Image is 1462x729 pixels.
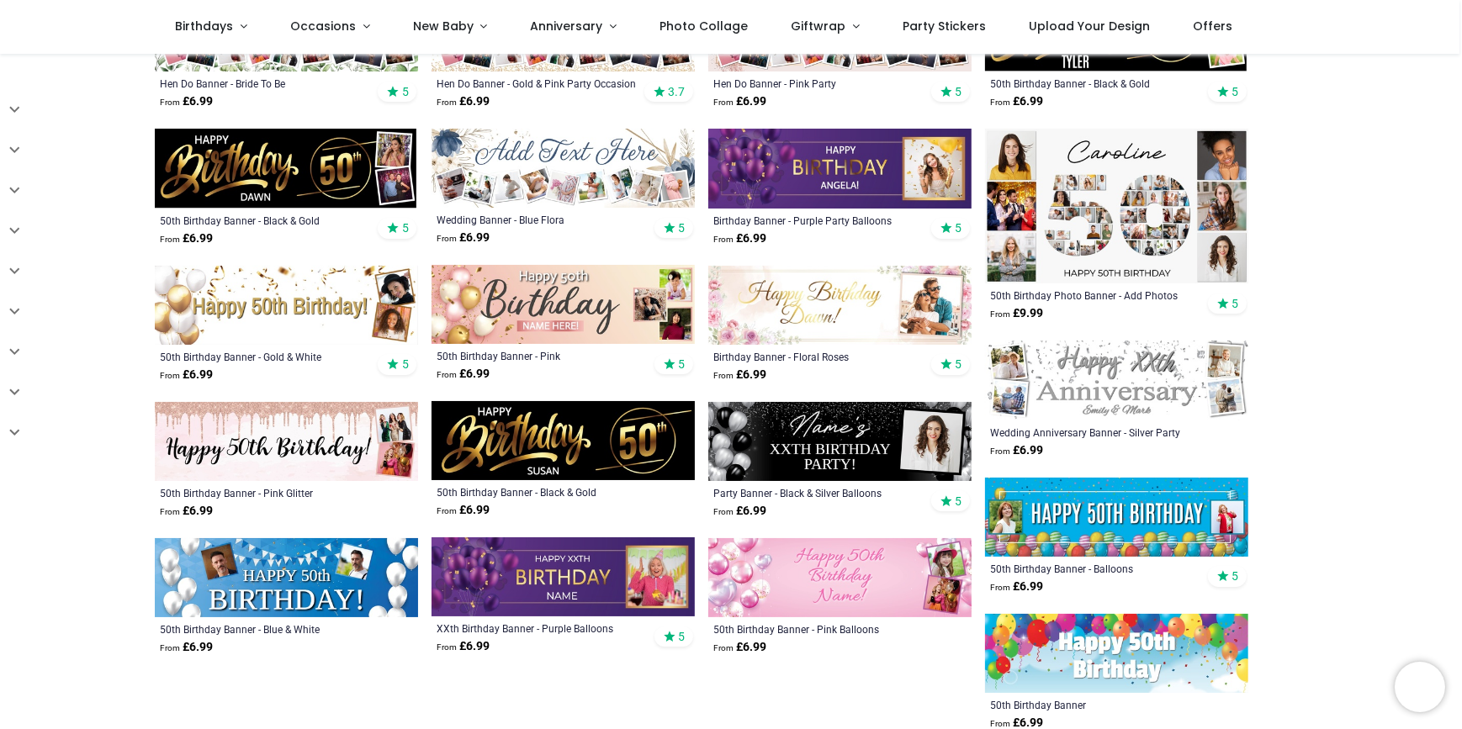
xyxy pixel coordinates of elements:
strong: £ 6.99 [990,442,1043,459]
span: From [437,370,457,379]
strong: £ 9.99 [990,305,1043,322]
a: Birthday Banner - Floral Roses [713,350,916,363]
a: Hen Do Banner - Gold & Pink Party Occasion [437,77,639,90]
a: 50th Birthday Banner - Black & Gold [437,485,639,499]
img: Happy 50th Birthday Banner - Party Balloons [985,614,1248,693]
div: Hen Do Banner - Bride To Be [160,77,363,90]
span: From [437,234,457,243]
strong: £ 6.99 [160,503,213,520]
span: From [990,719,1010,728]
a: 50th Birthday Banner - Pink Glitter [160,486,363,499]
span: 5 [956,494,962,509]
span: From [713,98,734,107]
span: Anniversary [531,18,603,34]
a: Party Banner - Black & Silver Balloons [713,486,916,499]
span: From [713,643,734,652]
span: Giftwrap [791,18,845,34]
strong: £ 6.99 [990,578,1043,595]
a: Hen Do Banner - Pink Party [713,77,916,90]
a: 50th Birthday Banner - Blue & White [160,622,363,636]
img: Personalised Wedding Banner - Blue Flora - Custom Text & 9 Photo Upload [432,129,695,208]
span: From [713,371,734,380]
img: Personalised Happy 50th Birthday Banner - Black & Gold - Custom Name [432,401,695,480]
span: 5 [402,357,409,372]
img: Personalised Happy 50th Birthday Banner - Black & Gold - 2 Photo Upload [155,129,418,208]
img: Personalised Happy XXth Birthday Banner - Purple Balloons - Add Name & 1 Photo [432,537,695,616]
strong: £ 6.99 [990,93,1043,110]
span: 3.7 [669,84,686,99]
img: Personalised Birthday Banner - Floral Roses - Custom Name [708,266,972,345]
span: 5 [956,220,962,235]
a: 50th Birthday Banner - Pink [437,349,639,362]
strong: £ 6.99 [437,638,490,655]
a: 50th Birthday Photo Banner - Add Photos [990,288,1193,302]
span: New Baby [413,18,474,34]
strong: £ 6.99 [713,367,766,383]
span: 5 [402,220,409,235]
img: Personalised Happy 50th Birthday Banner - Gold & White Balloons - 2 Photo Upload [155,266,418,345]
span: 5 [679,220,686,235]
span: Upload Your Design [1029,18,1150,34]
span: From [990,446,1010,456]
span: 5 [1232,84,1239,99]
span: 5 [679,629,686,644]
span: From [160,643,180,652]
strong: £ 6.99 [160,367,213,383]
img: Happy 50th Birthday Banner - Pink Balloons - 2 Photo Upload [708,538,972,617]
span: Party Stickers [903,18,986,34]
a: Wedding Anniversary Banner - Silver Party Design [990,425,1193,439]
img: Personalised Happy 50th Birthday Banner - Pink Glitter - 2 Photo Upload [155,402,418,481]
strong: £ 6.99 [437,366,490,383]
span: 5 [1232,568,1239,584]
span: Birthdays [175,18,233,34]
span: From [990,583,1010,592]
span: Offers [1194,18,1233,34]
a: 50th Birthday Banner - Gold & White Balloons [160,350,363,363]
strong: £ 6.99 [160,230,213,247]
span: From [713,235,734,244]
img: Personalised Happy 50th Birthday Banner - Balloons - 2 Photo Upload [985,478,1248,557]
a: 50th Birthday Banner - Black & Gold [160,214,363,227]
span: From [160,507,180,516]
a: 50th Birthday Banner - Black & Gold [990,77,1193,90]
strong: £ 6.99 [437,93,490,110]
span: 5 [1232,296,1239,311]
strong: £ 6.99 [437,502,490,519]
a: 50th Birthday Banner [990,698,1193,711]
a: Birthday Banner - Purple Party Balloons [713,214,916,227]
span: From [990,309,1010,319]
strong: £ 6.99 [437,230,490,246]
strong: £ 6.99 [713,230,766,247]
span: 5 [679,357,686,372]
strong: £ 6.99 [160,639,213,656]
span: From [437,506,457,515]
img: Personalised Party Banner - Black & Silver Balloons - Custom Text & 1 Photo Upload [708,402,972,481]
strong: £ 6.99 [713,93,766,110]
span: From [437,642,457,652]
a: 50th Birthday Banner - Balloons [990,562,1193,575]
span: 5 [956,84,962,99]
div: XXth Birthday Banner - Purple Balloons [437,621,639,635]
span: From [713,507,734,516]
span: From [160,371,180,380]
strong: £ 6.99 [713,639,766,656]
iframe: Brevo live chat [1395,662,1445,712]
span: 5 [402,84,409,99]
img: Personalised Happy 50th Birthday Banner - Blue & White - 2 Photo Upload [155,538,418,617]
span: From [990,98,1010,107]
a: 50th Birthday Banner - Pink Balloons [713,622,916,636]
